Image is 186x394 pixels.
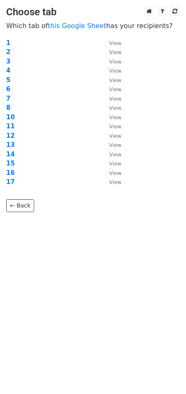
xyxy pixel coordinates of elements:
[101,58,121,65] a: View
[101,178,121,186] a: View
[109,105,121,111] small: View
[6,95,10,102] a: 7
[6,58,10,65] a: 3
[109,123,121,130] small: View
[6,132,15,139] a: 12
[101,169,121,177] a: View
[6,39,10,47] a: 1
[109,151,121,158] small: View
[101,48,121,56] a: View
[6,6,180,18] h3: Choose tab
[109,49,121,55] small: View
[6,151,15,158] a: 14
[109,86,121,92] small: View
[101,95,121,102] a: View
[6,113,15,121] a: 10
[109,59,121,65] small: View
[109,77,121,83] small: View
[101,160,121,167] a: View
[101,141,121,149] a: View
[6,160,15,167] a: 15
[109,170,121,176] small: View
[6,76,10,84] a: 5
[101,113,121,121] a: View
[6,178,15,186] a: 17
[109,68,121,74] small: View
[109,114,121,120] small: View
[101,85,121,93] a: View
[101,39,121,47] a: View
[109,133,121,139] small: View
[6,169,15,177] a: 16
[6,199,34,212] a: ← Back
[109,96,121,102] small: View
[101,76,121,84] a: View
[6,141,15,149] a: 13
[109,179,121,185] small: View
[6,67,10,74] a: 4
[109,160,121,167] small: View
[6,85,10,93] a: 6
[101,67,121,74] a: View
[101,151,121,158] a: View
[101,132,121,139] a: View
[6,104,10,111] a: 8
[6,48,10,56] a: 2
[6,123,15,130] a: 11
[101,104,121,111] a: View
[101,123,121,130] a: View
[109,142,121,148] small: View
[6,21,180,30] p: Which tab of has your recipients?
[48,22,106,30] a: this Google Sheet
[109,40,121,46] small: View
